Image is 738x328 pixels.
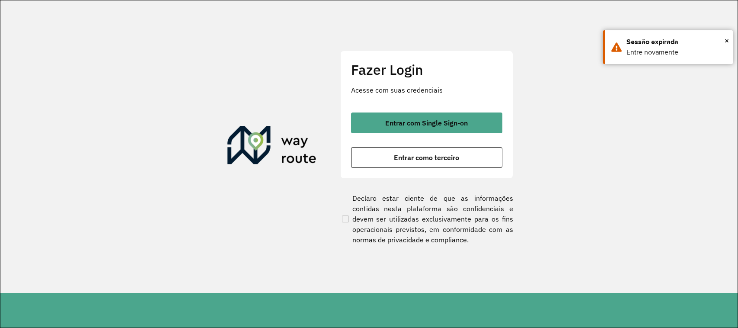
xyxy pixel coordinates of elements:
[227,126,316,167] img: Roteirizador AmbevTech
[351,85,502,95] p: Acesse com suas credenciais
[385,119,468,126] span: Entrar com Single Sign-on
[725,34,729,47] span: ×
[340,193,513,245] label: Declaro estar ciente de que as informações contidas nesta plataforma são confidenciais e devem se...
[351,113,502,133] button: button
[626,37,726,47] div: Sessão expirada
[394,154,459,161] span: Entrar como terceiro
[725,34,729,47] button: Close
[351,147,502,168] button: button
[626,47,726,58] div: Entre novamente
[351,61,502,78] h2: Fazer Login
